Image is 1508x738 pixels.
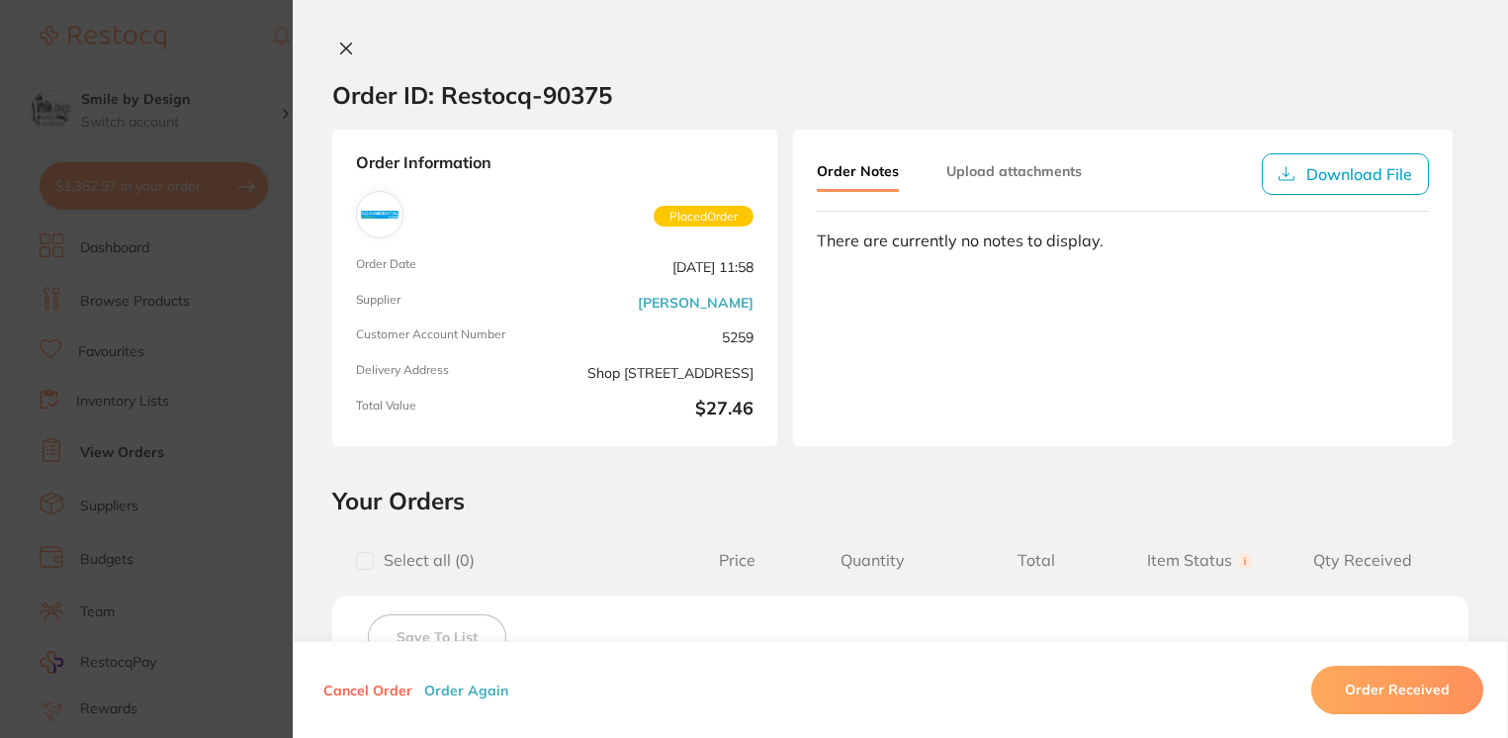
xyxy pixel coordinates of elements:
[356,363,547,383] span: Delivery Address
[1118,551,1282,570] span: Item Status
[563,327,754,347] span: 5259
[1311,666,1483,713] button: Order Received
[654,206,754,228] span: Placed Order
[1282,551,1445,570] span: Qty Received
[1262,153,1429,195] button: Download File
[563,257,754,277] span: [DATE] 11:58
[374,551,475,570] span: Select all ( 0 )
[356,399,547,422] span: Total Value
[791,551,954,570] span: Quantity
[356,327,547,347] span: Customer Account Number
[356,293,547,313] span: Supplier
[682,551,791,570] span: Price
[332,486,1468,515] h2: Your Orders
[563,363,754,383] span: Shop [STREET_ADDRESS]
[317,681,418,698] button: Cancel Order
[368,614,506,660] button: Save To List
[638,295,754,311] a: [PERSON_NAME]
[817,231,1429,249] div: There are currently no notes to display.
[418,681,514,698] button: Order Again
[356,257,547,277] span: Order Date
[332,80,612,110] h2: Order ID: Restocq- 90375
[361,196,399,233] img: Adam Dental
[955,551,1118,570] span: Total
[946,153,1082,189] button: Upload attachments
[356,153,754,175] strong: Order Information
[817,153,899,192] button: Order Notes
[563,399,754,422] b: $27.46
